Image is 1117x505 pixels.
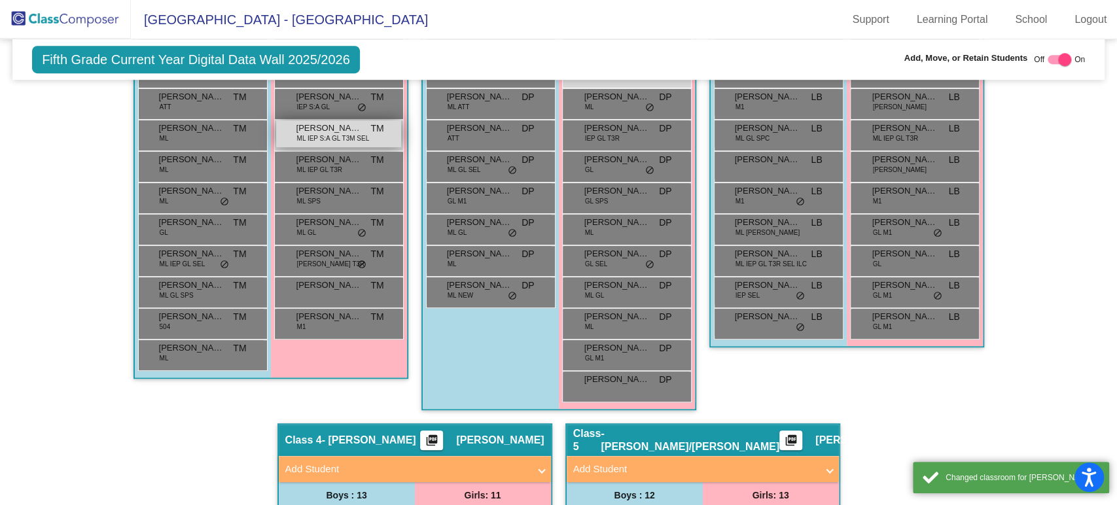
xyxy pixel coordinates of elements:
span: TM [233,90,246,104]
span: TM [370,90,383,104]
span: DP [522,184,534,198]
span: do_not_disturb_alt [357,103,366,113]
span: ML SPS [297,196,321,206]
span: do_not_disturb_alt [357,228,366,239]
span: LB [948,90,959,104]
span: LB [948,184,959,198]
span: IEP S:A GL [297,102,330,112]
span: TM [233,122,246,135]
span: ML GL SPS [160,290,194,300]
span: ATT [160,102,171,112]
span: TM [370,310,383,324]
span: do_not_disturb_alt [645,103,654,113]
span: [PERSON_NAME] [296,310,362,323]
span: ML GL [297,228,317,237]
span: ML IEP GL T3R [297,165,342,175]
span: [PERSON_NAME] [584,184,650,198]
span: M1 [736,102,745,112]
span: LB [948,279,959,292]
span: do_not_disturb_alt [645,165,654,176]
span: [PERSON_NAME] [159,184,224,198]
span: do_not_disturb_alt [796,197,805,207]
span: DP [659,90,671,104]
span: ML [585,322,594,332]
span: DP [659,341,671,355]
span: [PERSON_NAME] [296,247,362,260]
span: ML [160,133,169,143]
span: LB [811,184,822,198]
span: TM [370,122,383,135]
span: [PERSON_NAME] [PERSON_NAME] [447,247,512,260]
span: [PERSON_NAME] [735,122,800,135]
span: [PERSON_NAME] [447,279,512,292]
span: DP [659,279,671,292]
mat-icon: picture_as_pdf [783,434,799,452]
span: ML [160,165,169,175]
span: GL [160,228,168,237]
button: Print Students Details [420,430,443,450]
span: [PERSON_NAME] [872,279,938,292]
span: [PERSON_NAME] T3R [297,259,365,269]
span: LB [811,153,822,167]
a: Learning Portal [906,9,999,30]
mat-panel-title: Add Student [285,462,529,477]
span: 504 [160,322,171,332]
span: [PERSON_NAME] [584,279,650,292]
span: [PERSON_NAME] [296,90,362,103]
span: [PERSON_NAME] [735,153,800,166]
mat-icon: picture_as_pdf [424,434,440,452]
span: LB [948,122,959,135]
span: ML IEP S:A GL T3M SEL [297,133,370,143]
span: ML [PERSON_NAME] [736,228,800,237]
span: [PERSON_NAME] [872,90,938,103]
span: do_not_disturb_alt [220,260,229,270]
span: ML IEP GL SEL [160,259,205,269]
span: ML GL [448,228,467,237]
span: [PERSON_NAME] [584,122,650,135]
span: GL M1 [873,322,893,332]
span: [PERSON_NAME] [872,310,938,323]
span: GL [873,259,881,269]
span: [PERSON_NAME] [872,153,938,166]
span: [PERSON_NAME] [447,122,512,135]
span: LB [948,310,959,324]
span: [PERSON_NAME] [584,247,650,260]
div: Changed classroom for Emily [946,472,1099,483]
span: TM [370,184,383,198]
span: TM [233,216,246,230]
span: GL SEL [585,259,608,269]
span: ML IEP GL T3R SEL ILC [736,259,807,269]
span: [PERSON_NAME] [296,153,362,166]
mat-expansion-panel-header: Add Student [567,456,839,482]
span: ATT [448,133,459,143]
span: DP [659,216,671,230]
span: TM [233,341,246,355]
span: [PERSON_NAME] [735,279,800,292]
span: IEP GL T3R [585,133,620,143]
span: do_not_disturb_alt [933,228,942,239]
span: [PERSON_NAME] [815,434,903,447]
span: [PERSON_NAME] [159,90,224,103]
span: [PERSON_NAME] [735,90,800,103]
span: [PERSON_NAME] [872,122,938,135]
span: do_not_disturb_alt [357,260,366,270]
span: ML [448,259,457,269]
span: [PERSON_NAME] [456,434,544,447]
span: do_not_disturb_alt [933,291,942,302]
span: M1 [873,196,882,206]
span: LB [811,247,822,261]
span: LB [811,90,822,104]
span: [PERSON_NAME] [735,247,800,260]
span: ML GL [585,290,605,300]
span: [PERSON_NAME] [159,310,224,323]
span: DP [659,122,671,135]
span: GL SPS [585,196,609,206]
span: do_not_disturb_alt [645,260,654,270]
span: ML [160,353,169,363]
span: GL M1 [873,228,893,237]
span: TM [233,247,246,261]
span: do_not_disturb_alt [796,291,805,302]
a: Logout [1064,9,1117,30]
span: [PERSON_NAME] [872,247,938,260]
span: TM [370,153,383,167]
